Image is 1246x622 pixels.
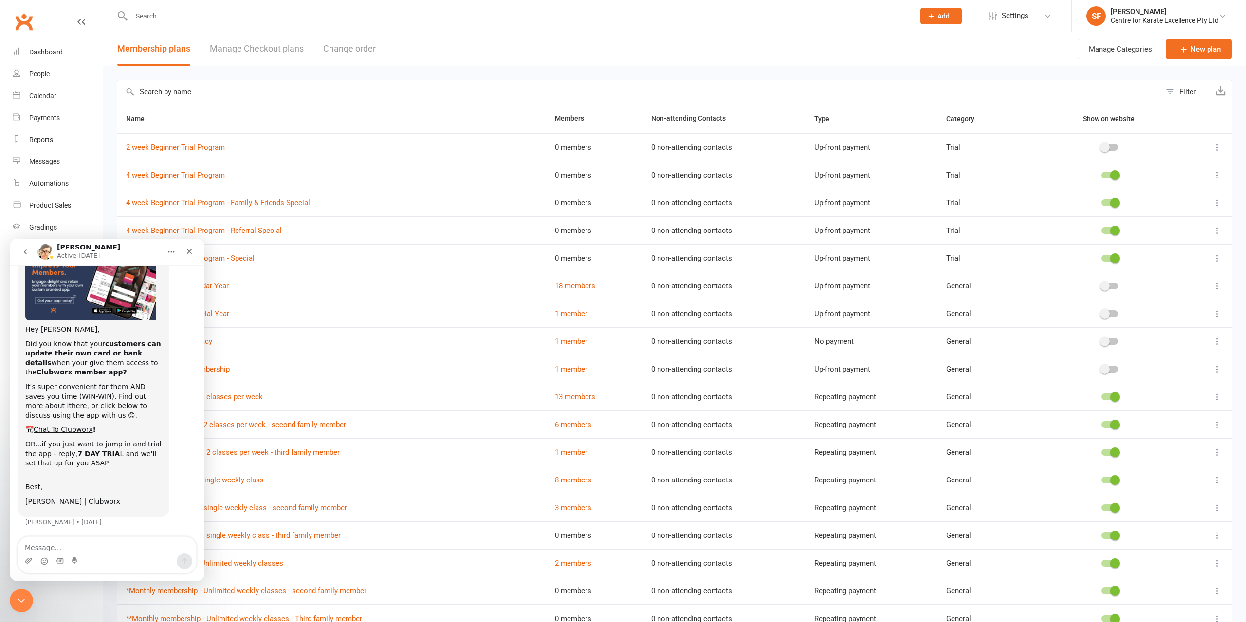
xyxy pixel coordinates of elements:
button: Gif picker [46,318,54,326]
td: 0 members [546,161,642,189]
td: Trial [937,216,1036,244]
th: Members [546,104,642,133]
div: Automations [29,179,69,187]
a: **Monthly membership - 2 classes per week - third family member [126,448,340,457]
span: Add [937,12,950,20]
td: General [937,383,1036,410]
div: [PERSON_NAME] | Clubworx [16,258,152,268]
a: 13 members [555,392,595,401]
div: Reports [29,136,53,143]
a: Clubworx [12,10,36,34]
td: Trial [937,161,1036,189]
div: Payments [29,114,60,122]
td: General [937,410,1036,438]
td: General [937,355,1036,383]
button: Type [814,113,840,124]
button: Show on website [1074,113,1145,124]
a: Monthly membership - Unlimited weekly classes [126,559,283,568]
td: Trial [937,133,1036,161]
td: Trial [937,189,1036,216]
td: Repeating payment [806,410,937,438]
button: Name [126,113,155,124]
button: Manage Categories [1078,39,1163,59]
td: Up-front payment [806,244,937,272]
a: Messages [13,151,103,173]
td: 0 members [546,577,642,604]
td: Up-front payment [806,216,937,244]
td: Up-front payment [806,300,937,327]
a: **Monthly membership - single weekly class - third family member [126,531,341,540]
td: Up-front payment [806,355,937,383]
div: [PERSON_NAME] • [DATE] [16,281,92,286]
button: Upload attachment [15,318,23,326]
td: General [937,521,1036,549]
td: Repeating payment [806,383,937,410]
input: Search... [128,9,908,23]
div: People [29,70,50,78]
button: Start recording [62,318,70,326]
td: 0 non-attending contacts [642,161,806,189]
a: Calendar [13,85,103,107]
iframe: Intercom live chat [10,239,204,581]
a: *Monthly membership - 2 classes per week - second family member [126,420,346,429]
td: 0 non-attending contacts [642,189,806,216]
a: 18 members [555,282,595,290]
td: General [937,327,1036,355]
button: Category [946,113,985,124]
span: Type [814,115,840,123]
td: 0 non-attending contacts [642,466,806,494]
th: Non-attending Contacts [642,104,806,133]
a: *Monthly membership - single weekly class - second family member [126,503,347,512]
td: 0 non-attending contacts [642,327,806,355]
td: General [937,272,1036,300]
td: Repeating payment [806,549,937,577]
a: 3 members [555,503,591,512]
td: Up-front payment [806,161,937,189]
td: General [937,577,1036,604]
td: 0 non-attending contacts [642,383,806,410]
td: 0 non-attending contacts [642,494,806,521]
div: Calendar [29,92,56,100]
button: Add [920,8,962,24]
td: 0 members [546,244,642,272]
td: Trial [937,244,1036,272]
span: Category [946,115,985,123]
td: 0 members [546,216,642,244]
a: 1 member [555,448,587,457]
td: No payment [806,327,937,355]
button: Change order [323,32,376,66]
td: 0 non-attending contacts [642,410,806,438]
button: Filter [1161,80,1209,104]
td: General [937,438,1036,466]
td: General [937,300,1036,327]
a: 1 member [555,365,587,373]
button: Emoji picker [31,319,38,326]
a: New plan [1166,39,1232,59]
button: Membership plans [117,32,190,66]
input: Search by name [117,80,1161,104]
a: 4 week Beginner Trial Program - Referral Special [126,226,282,235]
a: Dashboard [13,41,103,63]
a: 4 week Beginner Trial Program - Family & Friends Special [126,198,310,207]
div: Messages [29,158,60,165]
a: Automations [13,173,103,195]
a: Waivers [13,238,103,260]
div: Gradings [29,223,57,231]
a: 4 week Beginner Trial Program [126,171,225,179]
td: 0 non-attending contacts [642,549,806,577]
a: 1 member [555,309,587,318]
